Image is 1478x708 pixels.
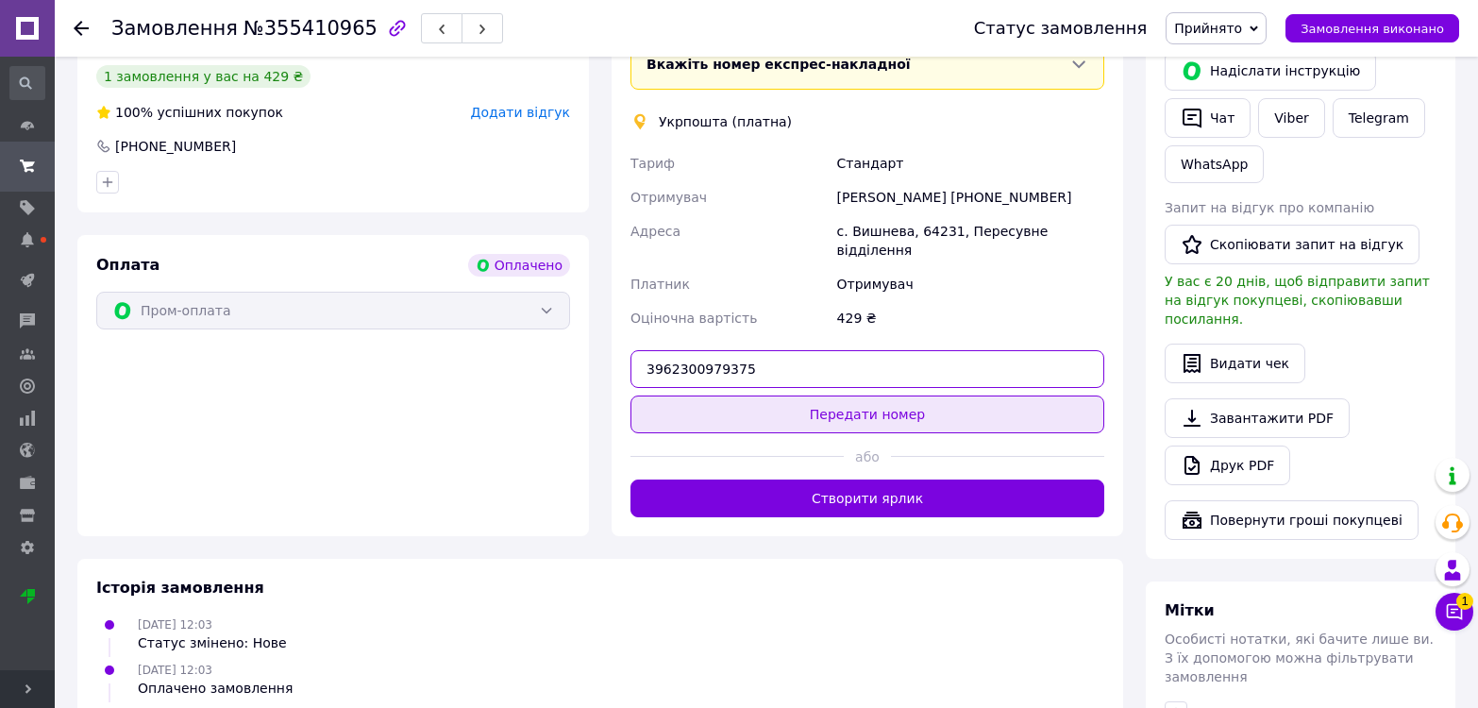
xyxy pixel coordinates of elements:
span: Історія замовлення [96,579,264,597]
span: Замовлення виконано [1301,22,1444,36]
div: [PHONE_NUMBER] [113,137,238,156]
button: Повернути гроші покупцеві [1165,500,1419,540]
div: 1 замовлення у вас на 429 ₴ [96,65,311,88]
span: 1 [1456,593,1473,610]
button: Чат [1165,98,1251,138]
input: Номер експрес-накладної [630,350,1104,388]
div: Повернутися назад [74,19,89,38]
div: Оплачено [468,254,570,277]
button: Видати чек [1165,344,1305,383]
a: Друк PDF [1165,446,1290,485]
a: Telegram [1333,98,1425,138]
div: успішних покупок [96,103,283,122]
span: Особисті нотатки, які бачите лише ви. З їх допомогою можна фільтрувати замовлення [1165,632,1434,684]
span: Тариф [630,156,675,171]
span: Мітки [1165,601,1215,619]
div: Отримувач [833,267,1108,301]
div: [PERSON_NAME] [PHONE_NUMBER] [833,180,1108,214]
button: Замовлення виконано [1285,14,1459,42]
button: Створити ярлик [630,480,1104,517]
span: Оплата [96,256,160,274]
div: с. Вишнева, 64231, Пересувне відділення [833,214,1108,267]
span: Замовлення [111,17,238,40]
span: 100% [115,105,153,120]
button: Скопіювати запит на відгук [1165,225,1419,264]
span: Вкажіть номер експрес-накладної [647,57,911,72]
a: Завантажити PDF [1165,398,1350,438]
span: Платник [630,277,690,292]
span: [DATE] 12:03 [138,618,212,632]
div: Статус змінено: Нове [138,633,287,652]
button: Надіслати інструкцію [1165,51,1376,91]
span: Адреса [630,224,680,239]
span: Прийнято [1174,21,1242,36]
a: WhatsApp [1165,145,1264,183]
div: 429 ₴ [833,301,1108,335]
a: Viber [1258,98,1324,138]
span: Додати відгук [471,105,570,120]
button: Передати номер [630,396,1104,433]
span: У вас є 20 днів, щоб відправити запит на відгук покупцеві, скопіювавши посилання. [1165,274,1430,327]
button: Чат з покупцем1 [1436,593,1473,631]
span: [DATE] 12:03 [138,664,212,677]
div: Стандарт [833,146,1108,180]
div: Статус замовлення [974,19,1148,38]
span: або [844,447,891,466]
div: Укрпошта (платна) [654,112,797,131]
span: Запит на відгук про компанію [1165,200,1374,215]
span: Отримувач [630,190,707,205]
span: №355410965 [244,17,378,40]
span: Оціночна вартість [630,311,757,326]
div: Оплачено замовлення [138,679,293,698]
